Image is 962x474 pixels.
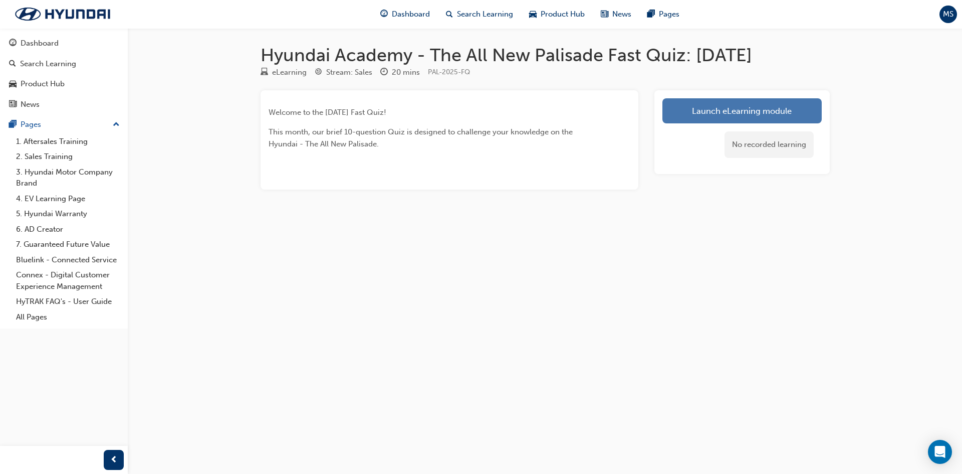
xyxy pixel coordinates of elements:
a: Connex - Digital Customer Experience Management [12,267,124,294]
span: prev-icon [110,454,118,466]
span: target-icon [315,68,322,77]
a: 2. Sales Training [12,149,124,165]
span: This month, our brief 10-question Quiz is designed to challenge your knowledge on the Hyundai - T... [269,127,575,148]
div: Search Learning [20,58,76,70]
div: Open Intercom Messenger [928,440,952,464]
a: pages-iconPages [639,4,687,25]
div: Stream [315,66,372,79]
span: learningResourceType_ELEARNING-icon [261,68,268,77]
div: 20 mins [392,67,420,78]
span: Welcome to the [DATE] Fast Quiz! [269,108,386,117]
div: Duration [380,66,420,79]
button: Pages [4,115,124,134]
span: pages-icon [9,120,17,129]
a: Search Learning [4,55,124,73]
span: news-icon [601,8,608,21]
div: News [21,99,40,110]
a: 7. Guaranteed Future Value [12,237,124,252]
div: No recorded learning [725,131,814,158]
a: 6. AD Creator [12,222,124,237]
span: news-icon [9,100,17,109]
span: car-icon [529,8,537,21]
div: Dashboard [21,38,59,49]
span: clock-icon [380,68,388,77]
a: car-iconProduct Hub [521,4,593,25]
a: 4. EV Learning Page [12,191,124,207]
span: guage-icon [380,8,388,21]
span: Search Learning [457,9,513,20]
span: Pages [659,9,679,20]
div: Product Hub [21,78,65,90]
div: Stream: Sales [326,67,372,78]
a: Product Hub [4,75,124,93]
span: News [612,9,631,20]
a: Dashboard [4,34,124,53]
a: news-iconNews [593,4,639,25]
span: pages-icon [647,8,655,21]
div: Type [261,66,307,79]
span: search-icon [9,60,16,69]
div: Pages [21,119,41,130]
a: guage-iconDashboard [372,4,438,25]
span: Learning resource code [428,68,470,76]
span: guage-icon [9,39,17,48]
a: 5. Hyundai Warranty [12,206,124,222]
a: search-iconSearch Learning [438,4,521,25]
span: Dashboard [392,9,430,20]
a: 1. Aftersales Training [12,134,124,149]
a: 3. Hyundai Motor Company Brand [12,165,124,191]
span: Product Hub [541,9,585,20]
a: Bluelink - Connected Service [12,252,124,268]
span: up-icon [113,118,120,131]
a: HyTRAK FAQ's - User Guide [12,294,124,309]
div: eLearning [272,67,307,78]
span: search-icon [446,8,453,21]
a: All Pages [12,309,124,325]
span: car-icon [9,80,17,89]
img: Trak [5,4,120,25]
a: News [4,95,124,114]
button: MS [939,6,957,23]
span: MS [943,9,953,20]
a: Launch eLearning module [662,98,822,123]
button: DashboardSearch LearningProduct HubNews [4,32,124,115]
h1: Hyundai Academy - The All New Palisade Fast Quiz: [DATE] [261,44,830,66]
